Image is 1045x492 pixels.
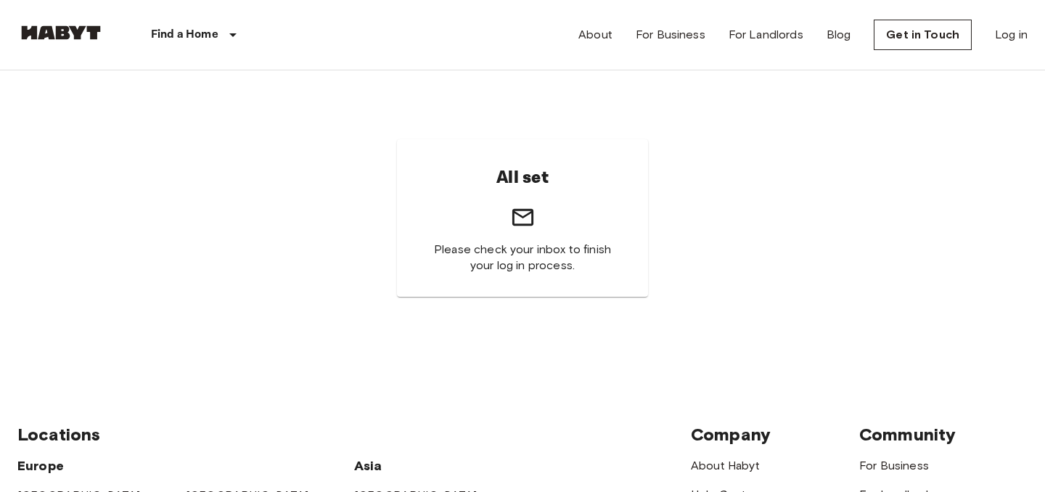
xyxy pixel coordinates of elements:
[432,242,613,274] span: Please check your inbox to finish your log in process.
[859,424,956,445] span: Community
[496,163,549,193] h6: All set
[729,26,803,44] a: For Landlords
[874,20,972,50] a: Get in Touch
[578,26,612,44] a: About
[354,458,382,474] span: Asia
[995,26,1028,44] a: Log in
[17,424,100,445] span: Locations
[151,26,218,44] p: Find a Home
[859,459,929,472] a: For Business
[636,26,705,44] a: For Business
[691,424,771,445] span: Company
[17,458,64,474] span: Europe
[17,25,104,40] img: Habyt
[827,26,851,44] a: Blog
[691,459,760,472] a: About Habyt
